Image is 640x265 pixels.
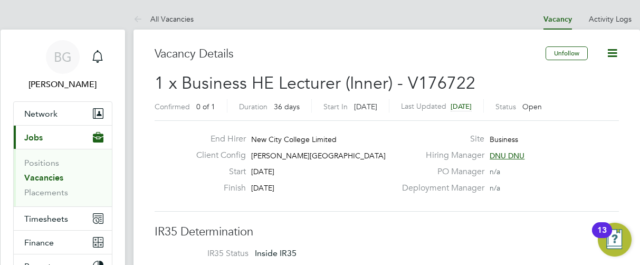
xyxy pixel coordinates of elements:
[14,149,112,206] div: Jobs
[24,109,58,119] span: Network
[155,73,475,93] span: 1 x Business HE Lecturer (Inner) - V176722
[251,135,337,144] span: New City College Limited
[239,102,268,111] label: Duration
[14,102,112,125] button: Network
[522,102,542,111] span: Open
[490,151,524,160] span: DNU DNU
[196,102,215,111] span: 0 of 1
[24,187,68,197] a: Placements
[490,135,518,144] span: Business
[155,46,546,62] h3: Vacancy Details
[251,183,274,193] span: [DATE]
[14,207,112,230] button: Timesheets
[495,102,516,111] label: Status
[598,223,632,257] button: Open Resource Center, 13 new notifications
[597,230,607,244] div: 13
[24,173,63,183] a: Vacancies
[396,134,484,145] label: Site
[546,46,588,60] button: Unfollow
[396,166,484,177] label: PO Manager
[323,102,348,111] label: Start In
[155,102,190,111] label: Confirmed
[24,132,43,143] span: Jobs
[155,224,619,240] h3: IR35 Determination
[255,248,297,258] span: Inside IR35
[165,248,249,259] label: IR35 Status
[251,167,274,176] span: [DATE]
[354,102,377,111] span: [DATE]
[396,183,484,194] label: Deployment Manager
[401,101,446,111] label: Last Updated
[490,183,500,193] span: n/a
[490,167,500,176] span: n/a
[589,14,632,24] a: Activity Logs
[13,40,112,91] a: BG[PERSON_NAME]
[543,15,572,24] a: Vacancy
[14,231,112,254] button: Finance
[451,102,472,111] span: [DATE]
[133,14,194,24] a: All Vacancies
[24,214,68,224] span: Timesheets
[188,166,246,177] label: Start
[188,183,246,194] label: Finish
[188,150,246,161] label: Client Config
[24,158,59,168] a: Positions
[24,238,54,248] span: Finance
[13,78,112,91] span: Becky Green
[188,134,246,145] label: End Hirer
[396,150,484,161] label: Hiring Manager
[54,50,72,64] span: BG
[274,102,300,111] span: 36 days
[251,151,386,160] span: [PERSON_NAME][GEOGRAPHIC_DATA]
[14,126,112,149] button: Jobs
